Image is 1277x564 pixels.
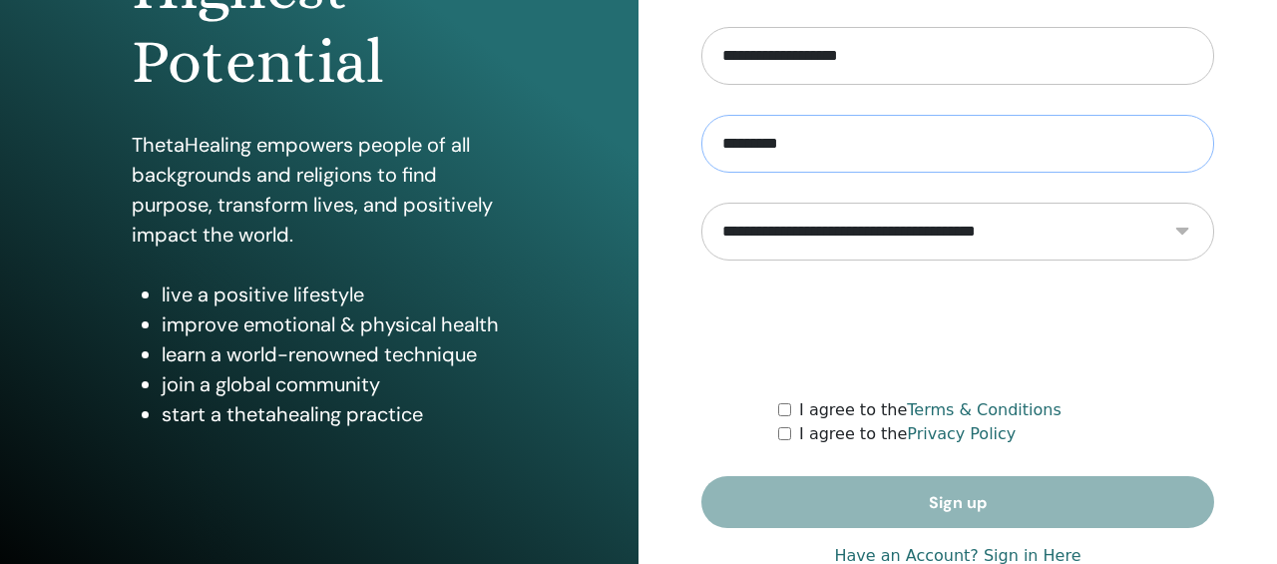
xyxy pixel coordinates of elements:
li: start a thetahealing practice [162,399,508,429]
li: learn a world-renowned technique [162,339,508,369]
label: I agree to the [799,422,1016,446]
a: Terms & Conditions [907,400,1061,419]
li: improve emotional & physical health [162,309,508,339]
label: I agree to the [799,398,1062,422]
li: join a global community [162,369,508,399]
iframe: reCAPTCHA [806,290,1109,368]
li: live a positive lifestyle [162,280,508,309]
a: Privacy Policy [907,424,1016,443]
p: ThetaHealing empowers people of all backgrounds and religions to find purpose, transform lives, a... [132,130,508,250]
